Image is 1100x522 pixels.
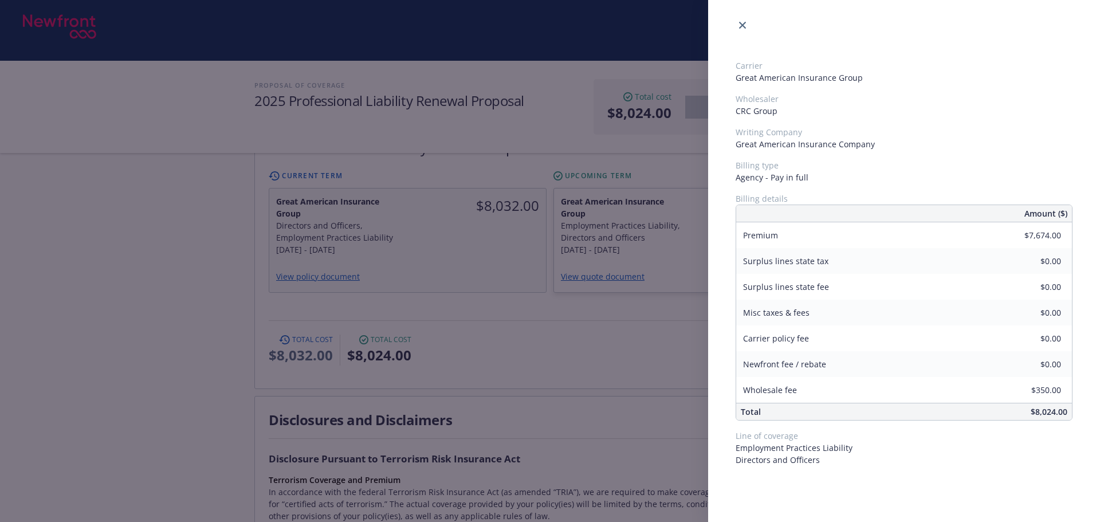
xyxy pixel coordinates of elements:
span: Line of coverage [736,430,1072,442]
span: Carrier policy fee [743,333,809,344]
span: Premium [743,230,778,241]
span: Employment Practices Liability [736,442,1072,454]
span: Newfront fee / rebate [743,359,826,370]
span: Carrier [736,60,1072,72]
span: Billing type [736,159,1072,171]
span: $8,024.00 [1031,406,1067,417]
span: Surplus lines state tax [743,256,828,266]
span: Directors and Officers [736,454,1072,466]
span: Great American Insurance Group [736,72,1072,84]
span: Amount ($) [1024,207,1067,219]
span: Great American Insurance Company [736,138,1072,150]
input: 0.00 [993,253,1068,270]
a: close [736,18,749,32]
input: 0.00 [993,278,1068,296]
span: Agency - Pay in full [736,171,1072,183]
input: 0.00 [993,382,1068,399]
span: Wholesale fee [743,384,797,395]
span: Total [741,406,761,417]
input: 0.00 [993,356,1068,373]
span: Writing Company [736,126,1072,138]
input: 0.00 [993,227,1068,244]
input: 0.00 [993,330,1068,347]
span: CRC Group [736,105,1072,117]
span: Wholesaler [736,93,1072,105]
span: Misc taxes & fees [743,307,810,318]
input: 0.00 [993,304,1068,321]
span: Billing details [736,193,1072,205]
span: Surplus lines state fee [743,281,829,292]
